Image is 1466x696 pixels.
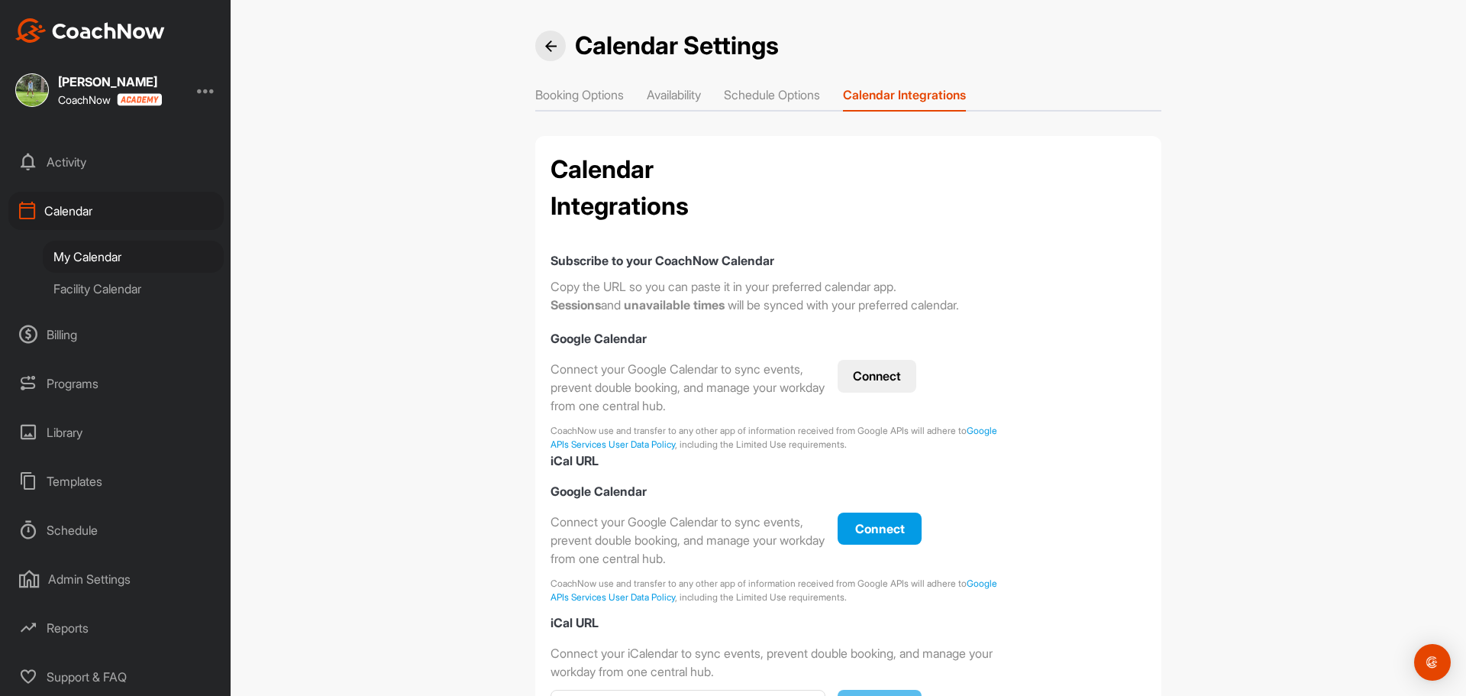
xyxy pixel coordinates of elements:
img: Back [545,40,557,52]
div: Copy the URL so you can paste it in your preferred calendar app. [551,277,1146,296]
div: Connect your Google Calendar to sync events, prevent double booking, and manage your workday from... [551,360,825,415]
div: My Calendar [43,241,224,273]
div: and will be synced with your preferred calendar. [551,296,1146,314]
button: Connect [838,360,916,393]
div: Connect your iCalendar to sync events, prevent double booking, and manage your workday from one c... [551,644,1009,681]
div: CoachNow [58,93,162,106]
li: Calendar Integrations [843,86,966,110]
li: Availability [647,86,701,110]
div: Support & FAQ [8,658,224,696]
div: Facility Calendar [43,273,224,305]
li: Schedule Options [724,86,820,110]
div: Activity [8,143,224,181]
strong: Sessions [551,297,601,312]
img: square_6da99a3e55dcfc963019e61b3f9a00c3.jpg [15,73,49,107]
button: Connect [838,513,922,545]
a: Google APIs Services User Data Policy [551,578,997,603]
label: Subscribe to your CoachNow Calendar [551,253,774,268]
div: Schedule [8,511,224,549]
div: [PERSON_NAME] [58,76,162,88]
div: Library [8,413,224,452]
span: Connect [855,521,905,536]
h2: Calendar Integrations [551,151,757,225]
a: Google APIs Services User Data Policy [551,425,997,450]
label: Google Calendar [551,482,1146,500]
div: Connect your Google Calendar to sync events, prevent double booking, and manage your workday from... [551,513,825,568]
img: CoachNow [15,18,165,43]
li: Booking Options [535,86,624,110]
div: Calendar [8,192,224,230]
label: iCal URL [551,613,1146,632]
div: Reports [8,609,224,647]
label: Google Calendar [551,329,1146,348]
div: Billing [8,316,224,354]
div: Admin Settings [8,560,224,598]
img: CoachNow acadmey [117,93,162,106]
div: CoachNow use and transfer to any other app of information received from Google APIs will adhere t... [551,577,1009,604]
h2: Calendar Settings [575,31,779,61]
div: Open Intercom Messenger [1414,644,1451,681]
label: iCal URL [551,452,1146,470]
strong: unavailable times [624,297,725,312]
div: Programs [8,364,224,403]
div: CoachNow use and transfer to any other app of information received from Google APIs will adhere t... [551,424,1009,452]
div: Templates [8,462,224,500]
